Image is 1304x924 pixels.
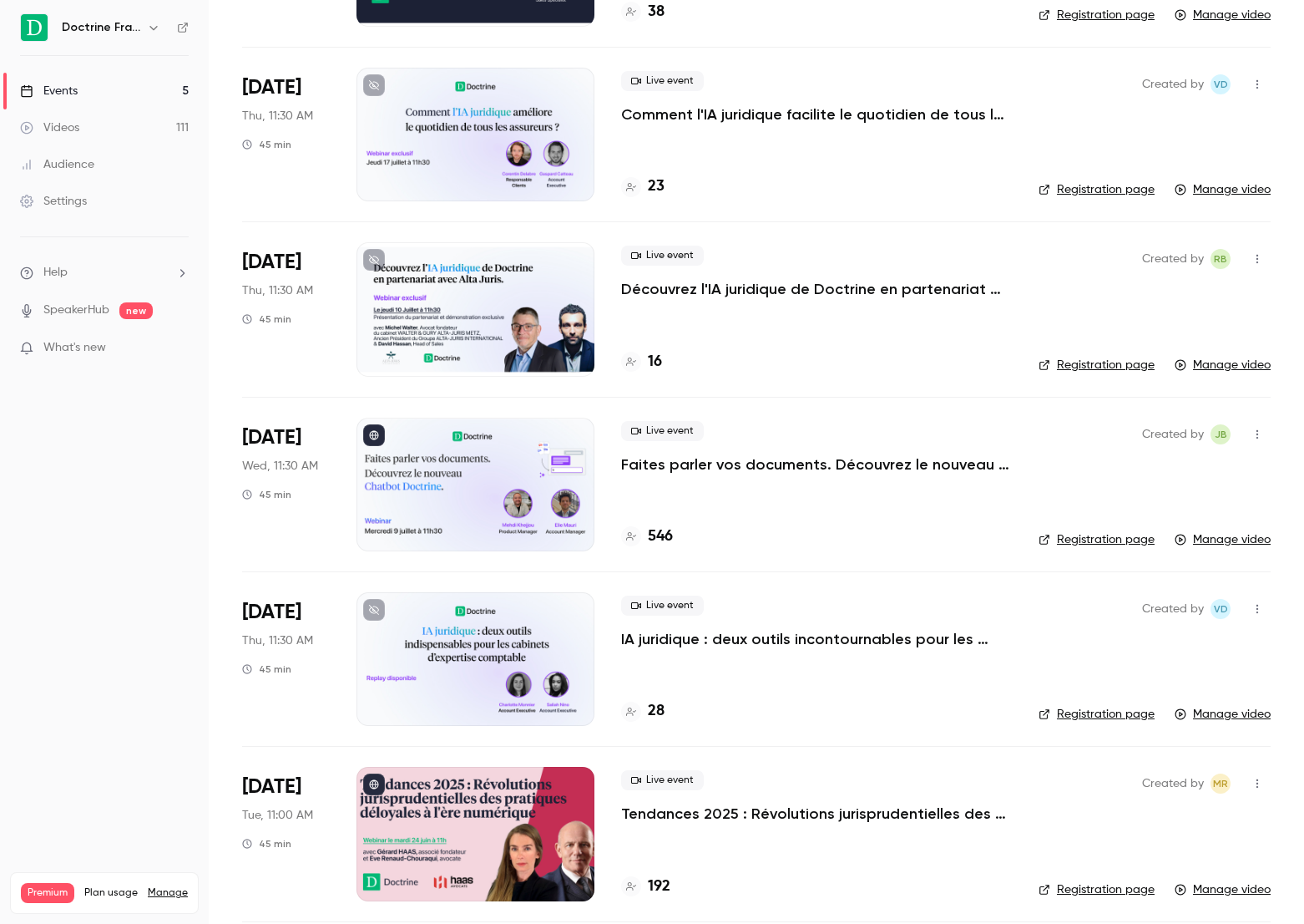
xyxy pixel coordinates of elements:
[1142,74,1204,94] span: Created by
[621,246,704,266] span: Live event
[648,525,673,548] h4: 546
[20,156,94,173] div: Audience
[1210,74,1231,94] span: Victoire Demortier
[621,804,1012,824] a: Tendances 2025 : Révolutions jurisprudentielles des pratiques déloyales à l'ère numérique
[621,175,665,198] a: 23
[119,302,153,319] span: new
[621,71,704,91] span: Live event
[1039,181,1155,198] a: Registration page
[1142,249,1204,269] span: Created by
[621,1,665,23] a: 38
[43,339,106,357] span: What's new
[1142,774,1204,794] span: Created by
[242,424,301,451] span: [DATE]
[1039,881,1155,898] a: Registration page
[242,774,301,800] span: [DATE]
[621,421,704,441] span: Live event
[648,876,670,898] h4: 192
[1175,881,1271,898] a: Manage video
[242,68,330,201] div: Jul 17 Thu, 11:30 AM (Europe/Paris)
[242,458,318,475] span: Wed, 11:30 AM
[20,193,87,210] div: Settings
[242,312,291,326] div: 45 min
[1175,357,1271,373] a: Manage video
[242,74,301,101] span: [DATE]
[242,663,291,676] div: 45 min
[1210,599,1231,619] span: Victoire Demortier
[242,418,330,551] div: Jul 9 Wed, 11:30 AM (Europe/Paris)
[1175,706,1271,723] a: Manage video
[1039,7,1155,23] a: Registration page
[242,807,313,824] span: Tue, 11:00 AM
[621,104,1012,124] a: Comment l'IA juridique facilite le quotidien de tous les assureurs ?
[21,883,74,903] span: Premium
[621,351,662,373] a: 16
[1214,249,1227,269] span: RB
[21,14,48,41] img: Doctrine France
[621,454,1012,475] a: Faites parler vos documents. Découvrez le nouveau Chatbot Doctrine.
[242,599,301,626] span: [DATE]
[242,592,330,726] div: Jul 3 Thu, 11:30 AM (Europe/Paris)
[648,700,665,723] h4: 28
[1142,599,1204,619] span: Created by
[1175,181,1271,198] a: Manage video
[1175,531,1271,548] a: Manage video
[1039,357,1155,373] a: Registration page
[648,175,665,198] h4: 23
[242,249,301,276] span: [DATE]
[20,83,78,99] div: Events
[62,19,140,36] h6: Doctrine France
[242,488,291,501] div: 45 min
[1039,706,1155,723] a: Registration page
[1210,424,1231,444] span: Justine Burel
[169,341,189,356] iframe: Noticeable Trigger
[1210,774,1231,794] span: Marguerite Rubin de Cervens
[242,108,313,124] span: Thu, 11:30 AM
[1142,424,1204,444] span: Created by
[621,700,665,723] a: 28
[1215,424,1227,444] span: JB
[621,525,673,548] a: 546
[242,632,313,649] span: Thu, 11:30 AM
[242,242,330,376] div: Jul 10 Thu, 11:30 AM (Europe/Paris)
[242,767,330,901] div: Jun 24 Tue, 11:00 AM (Europe/Paris)
[43,264,68,282] span: Help
[20,119,79,136] div: Videos
[148,886,188,900] a: Manage
[621,770,704,790] span: Live event
[242,138,291,151] div: 45 min
[648,351,662,373] h4: 16
[1210,249,1231,269] span: Romain Ballereau
[1214,74,1228,94] span: VD
[20,264,189,282] li: help-dropdown-opener
[1175,7,1271,23] a: Manage video
[648,1,665,23] h4: 38
[84,886,138,900] span: Plan usage
[621,876,670,898] a: 192
[242,837,291,850] div: 45 min
[621,279,1012,299] a: Découvrez l'IA juridique de Doctrine en partenariat avec le réseau Alta-Juris international.
[1213,774,1228,794] span: MR
[242,282,313,299] span: Thu, 11:30 AM
[1039,531,1155,548] a: Registration page
[43,302,109,319] a: SpeakerHub
[621,596,704,616] span: Live event
[1214,599,1228,619] span: VD
[621,629,1012,649] a: IA juridique : deux outils incontournables pour les cabinets d’expertise comptable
